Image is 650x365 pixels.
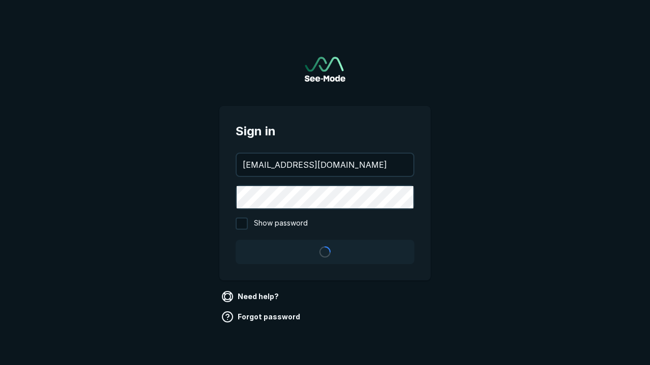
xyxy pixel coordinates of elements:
a: Need help? [219,288,283,305]
a: Go to sign in [305,57,345,82]
a: Forgot password [219,309,304,325]
span: Show password [254,217,308,230]
input: your@email.com [237,154,413,176]
span: Sign in [236,122,414,140]
img: See-Mode Logo [305,57,345,82]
